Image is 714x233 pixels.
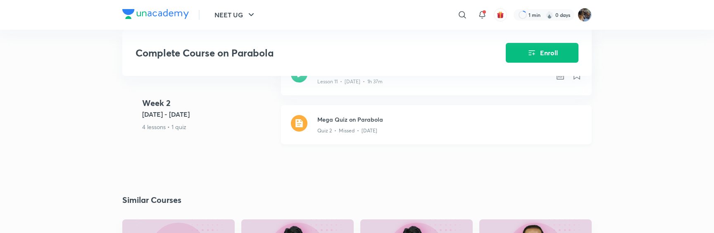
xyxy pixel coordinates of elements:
[142,109,274,119] h5: [DATE] - [DATE]
[291,115,307,132] img: quiz
[122,194,181,206] h2: Similar Courses
[142,122,274,131] p: 4 lessons • 1 quiz
[497,11,504,19] img: avatar
[122,9,189,19] img: Company Logo
[281,56,592,105] a: Quiz Discussion - Parabola & Doubt Clearing SessionLesson 11 • [DATE] • 1h 37m
[281,105,592,154] a: quizMega Quiz on ParabolaQuiz 2 • Missed • [DATE]
[142,97,274,109] h4: Week 2
[317,115,582,124] h3: Mega Quiz on Parabola
[494,8,507,21] button: avatar
[545,11,554,19] img: streak
[506,43,578,63] button: Enroll
[136,47,459,59] h3: Complete Course on Parabola
[317,127,377,134] p: Quiz 2 • Missed • [DATE]
[122,9,189,21] a: Company Logo
[209,7,261,23] button: NEET UG
[578,8,592,22] img: Chayan Mehta
[317,78,383,85] p: Lesson 11 • [DATE] • 1h 37m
